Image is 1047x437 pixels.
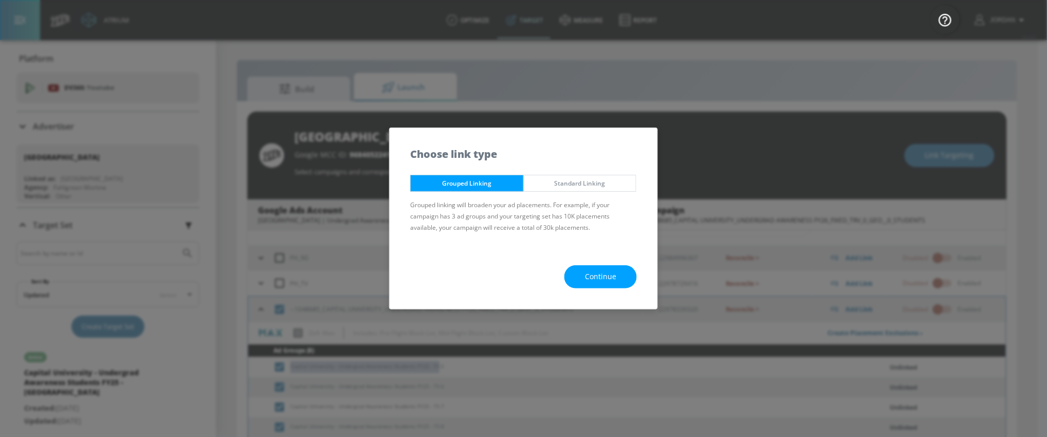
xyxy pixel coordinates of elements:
[531,178,629,189] span: Standard Linking
[585,270,616,283] span: Continue
[418,178,516,189] span: Grouped Linking
[410,175,524,192] button: Grouped Linking
[931,5,960,34] button: Open Resource Center
[410,149,497,159] h5: Choose link type
[523,175,637,192] button: Standard Linking
[410,199,637,233] p: Grouped linking will broaden your ad placements. For example, if your campaign has 3 ad groups an...
[564,265,637,288] button: Continue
